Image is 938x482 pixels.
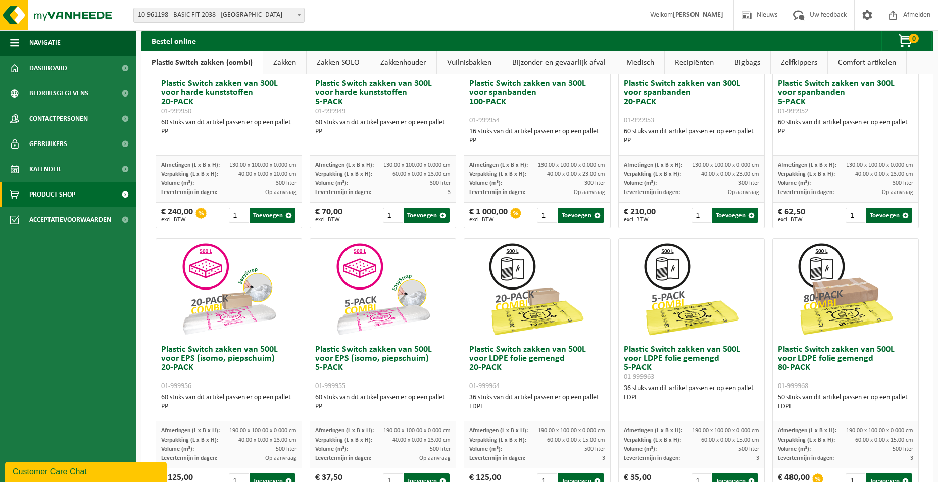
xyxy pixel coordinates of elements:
[547,437,605,443] span: 60.00 x 0.00 x 15.00 cm
[161,162,220,168] span: Afmetingen (L x B x H):
[641,239,742,340] img: 01-999963
[161,189,217,196] span: Levertermijn in dagen:
[469,402,605,411] div: LDPE
[161,108,191,115] span: 01-999950
[893,446,913,452] span: 500 liter
[624,208,656,223] div: € 210,00
[315,446,348,452] span: Volume (m³):
[161,393,297,411] div: 60 stuks van dit artikel passen er op een pallet
[161,446,194,452] span: Volume (m³):
[419,455,451,461] span: Op aanvraag
[29,182,75,207] span: Product Shop
[778,118,913,136] div: 60 stuks van dit artikel passen er op een pallet
[778,402,913,411] div: LDPE
[392,171,451,177] span: 60.00 x 0.00 x 23.00 cm
[315,162,374,168] span: Afmetingen (L x B x H):
[502,51,616,74] a: Bijzonder en gevaarlijk afval
[161,208,193,223] div: € 240,00
[29,207,111,232] span: Acceptatievoorwaarden
[778,208,805,223] div: € 62,50
[616,51,664,74] a: Medisch
[469,117,500,124] span: 01-999954
[624,127,759,146] div: 60 stuks van dit artikel passen er op een pallet
[469,393,605,411] div: 36 stuks van dit artikel passen er op een pallet
[29,30,61,56] span: Navigatie
[430,446,451,452] span: 500 liter
[624,384,759,402] div: 36 stuks van dit artikel passen er op een pallet
[315,127,451,136] div: PP
[469,428,528,434] span: Afmetingen (L x B x H):
[795,239,896,340] img: 01-999968
[383,208,403,223] input: 1
[448,189,451,196] span: 3
[469,455,525,461] span: Levertermijn in dagen:
[276,446,297,452] span: 500 liter
[238,437,297,443] span: 40.00 x 0.00 x 23.00 cm
[624,373,654,381] span: 01-999963
[430,180,451,186] span: 300 liter
[469,345,605,391] h3: Plastic Switch zakken van 500L voor LDPE folie gemengd 20-PACK
[910,455,913,461] span: 3
[778,428,836,434] span: Afmetingen (L x B x H):
[882,189,913,196] span: Op aanvraag
[29,81,88,106] span: Bedrijfsgegevens
[624,117,654,124] span: 01-999953
[469,136,605,146] div: PP
[229,208,249,223] input: 1
[469,79,605,125] h3: Plastic Switch zakken van 300L voor spanbanden 100-PACK
[469,382,500,390] span: 01-999964
[265,189,297,196] span: Op aanvraag
[486,239,587,340] img: 01-999964
[134,8,304,22] span: 10-961198 - BASIC FIT 2038 - BRUSSEL
[469,208,508,223] div: € 1 000,00
[624,217,656,223] span: excl. BTW
[133,8,305,23] span: 10-961198 - BASIC FIT 2038 - BRUSSEL
[161,428,220,434] span: Afmetingen (L x B x H):
[624,180,657,186] span: Volume (m³):
[469,171,526,177] span: Verpakking (L x B x H):
[624,162,682,168] span: Afmetingen (L x B x H):
[263,51,306,74] a: Zakken
[469,180,502,186] span: Volume (m³):
[574,189,605,196] span: Op aanvraag
[265,455,297,461] span: Op aanvraag
[778,455,834,461] span: Levertermijn in dagen:
[315,217,342,223] span: excl. BTW
[332,239,433,340] img: 01-999955
[866,208,912,223] button: Toevoegen
[624,136,759,146] div: PP
[161,402,297,411] div: PP
[538,162,605,168] span: 130.00 x 100.00 x 0.000 cm
[161,382,191,390] span: 01-999956
[778,382,808,390] span: 01-999968
[778,180,811,186] span: Volume (m³):
[584,180,605,186] span: 300 liter
[701,171,759,177] span: 40.00 x 0.00 x 23.00 cm
[778,108,808,115] span: 01-999952
[624,79,759,125] h3: Plastic Switch zakken van 300L voor spanbanden 20-PACK
[315,345,451,391] h3: Plastic Switch zakken van 500L voor EPS (isomo, piepschuim) 5-PACK
[673,11,723,19] strong: [PERSON_NAME]
[161,437,218,443] span: Verpakking (L x B x H):
[724,51,770,74] a: Bigbags
[315,118,451,136] div: 60 stuks van dit artikel passen er op een pallet
[728,189,759,196] span: Op aanvraag
[855,171,913,177] span: 40.00 x 0.00 x 23.00 cm
[161,455,217,461] span: Levertermijn in dagen:
[624,345,759,381] h3: Plastic Switch zakken van 500L voor LDPE folie gemengd 5-PACK
[624,437,681,443] span: Verpakking (L x B x H):
[161,171,218,177] span: Verpakking (L x B x H):
[315,189,371,196] span: Levertermijn in dagen:
[738,180,759,186] span: 300 liter
[855,437,913,443] span: 60.00 x 0.00 x 15.00 cm
[778,217,805,223] span: excl. BTW
[692,162,759,168] span: 130.00 x 100.00 x 0.000 cm
[161,217,193,223] span: excl. BTW
[778,446,811,452] span: Volume (m³):
[276,180,297,186] span: 300 liter
[584,446,605,452] span: 500 liter
[712,208,758,223] button: Toevoegen
[238,171,297,177] span: 40.00 x 0.00 x 20.00 cm
[624,393,759,402] div: LDPE
[881,31,932,51] button: 0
